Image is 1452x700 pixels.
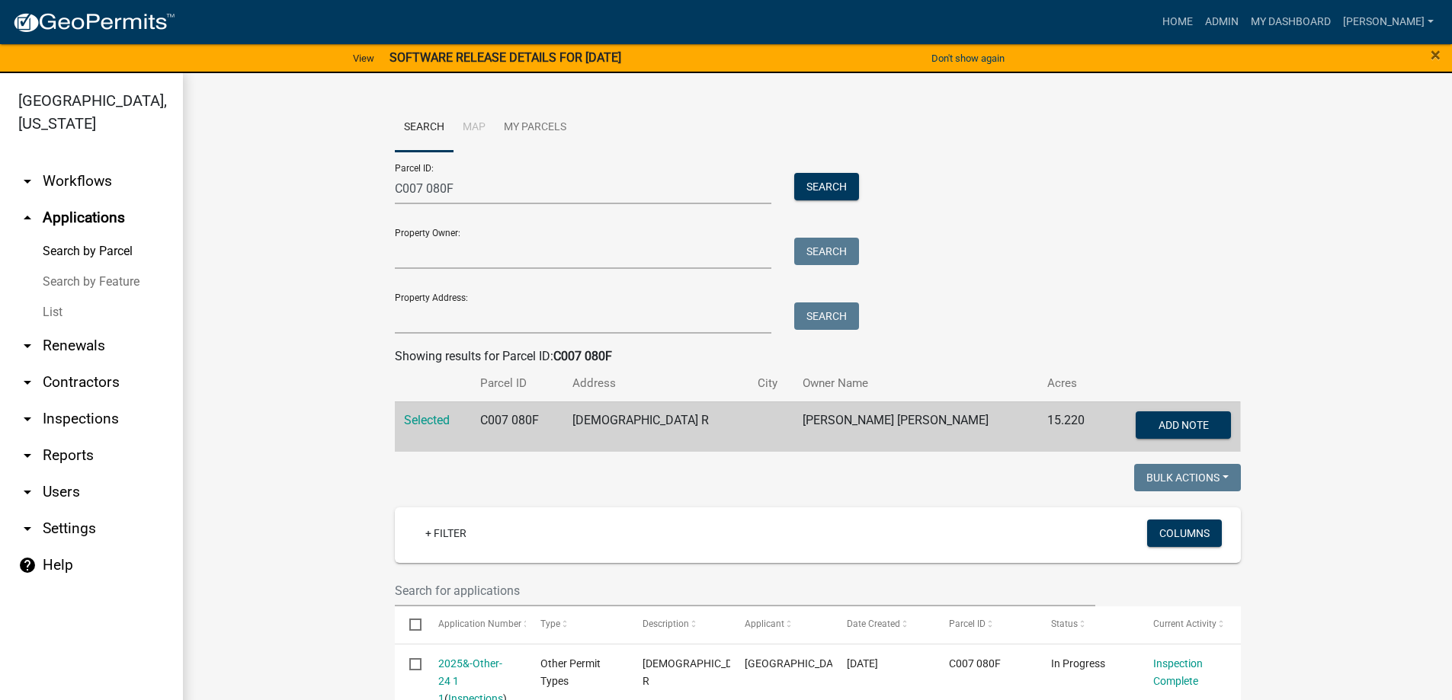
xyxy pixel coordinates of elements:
[847,657,878,670] span: 07/22/2025
[18,337,37,355] i: arrow_drop_down
[18,410,37,428] i: arrow_drop_down
[424,606,526,643] datatable-header-cell: Application Number
[1051,657,1105,670] span: In Progress
[18,172,37,190] i: arrow_drop_down
[1139,606,1241,643] datatable-header-cell: Current Activity
[1134,464,1241,491] button: Bulk Actions
[395,606,424,643] datatable-header-cell: Select
[563,366,748,401] th: Address
[794,238,859,265] button: Search
[730,606,832,643] datatable-header-cell: Applicant
[18,483,37,501] i: arrow_drop_down
[1199,8,1245,37] a: Admin
[526,606,628,643] datatable-header-cell: Type
[628,606,730,643] datatable-header-cell: Description
[495,104,575,152] a: My Parcels
[1159,418,1209,430] span: Add Note
[1051,618,1078,629] span: Status
[18,373,37,392] i: arrow_drop_down
[794,173,859,200] button: Search
[540,618,560,629] span: Type
[1038,366,1104,401] th: Acres
[847,618,900,629] span: Date Created
[438,618,521,629] span: Application Number
[1431,44,1441,66] span: ×
[1147,519,1222,547] button: Columns
[1337,8,1440,37] a: [PERSON_NAME]
[1245,8,1337,37] a: My Dashboard
[925,46,1011,71] button: Don't show again
[793,366,1038,401] th: Owner Name
[1037,606,1139,643] datatable-header-cell: Status
[389,50,621,65] strong: SOFTWARE RELEASE DETAILS FOR [DATE]
[1156,8,1199,37] a: Home
[1038,401,1104,452] td: 15.220
[471,401,563,452] td: C007 080F
[540,657,601,687] span: Other Permit Types
[794,302,859,330] button: Search
[934,606,1037,643] datatable-header-cell: Parcel ID
[949,657,1001,670] span: C007 080F
[949,618,986,629] span: Parcel ID
[404,413,450,427] a: Selected
[745,657,848,670] span: Crawford County
[1153,618,1216,629] span: Current Activity
[553,349,612,363] strong: C007 080F
[395,347,1241,366] div: Showing results for Parcel ID:
[643,657,754,687] span: OLIVE GROVE CHURCH R
[832,606,934,643] datatable-header-cell: Date Created
[748,366,794,401] th: City
[395,575,1096,606] input: Search for applications
[643,618,689,629] span: Description
[18,519,37,538] i: arrow_drop_down
[18,209,37,227] i: arrow_drop_up
[18,556,37,574] i: help
[793,401,1038,452] td: [PERSON_NAME] [PERSON_NAME]
[1153,657,1203,687] a: Inspection Complete
[563,401,748,452] td: [DEMOGRAPHIC_DATA] R
[18,446,37,465] i: arrow_drop_down
[1136,411,1231,439] button: Add Note
[745,618,784,629] span: Applicant
[347,46,380,71] a: View
[395,104,454,152] a: Search
[413,519,479,547] a: + Filter
[1431,46,1441,64] button: Close
[471,366,563,401] th: Parcel ID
